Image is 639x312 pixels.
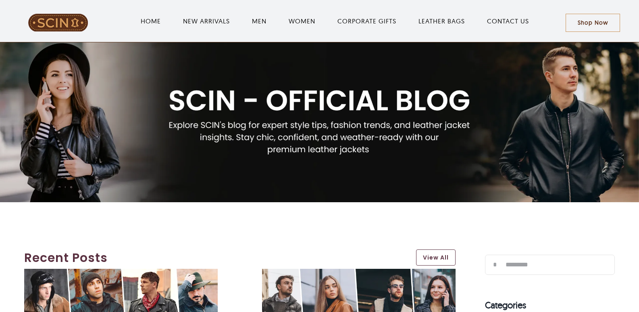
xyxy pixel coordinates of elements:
[566,14,620,32] a: Shop Now
[104,8,566,34] nav: Main Menu
[487,16,529,26] a: CONTACT US
[416,249,456,266] a: View All
[24,270,218,278] a: History of the Bomber Jacket
[289,16,315,26] a: WOMEN
[418,16,465,26] a: LEATHER BAGS
[24,249,408,267] a: Recent Posts
[578,19,608,26] span: Shop Now
[485,255,615,275] input: Search...
[183,16,230,26] a: NEW ARRIVALS
[28,13,88,21] a: LeatherSCIN
[141,16,161,26] a: HOME
[262,270,456,278] a: 23 Different Types Of Leather Jackets
[485,299,615,312] h4: Categories
[337,16,396,26] a: CORPORATE GIFTS
[252,16,266,26] a: MEN
[28,13,88,32] img: LeatherSCIN
[485,255,505,275] input: Search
